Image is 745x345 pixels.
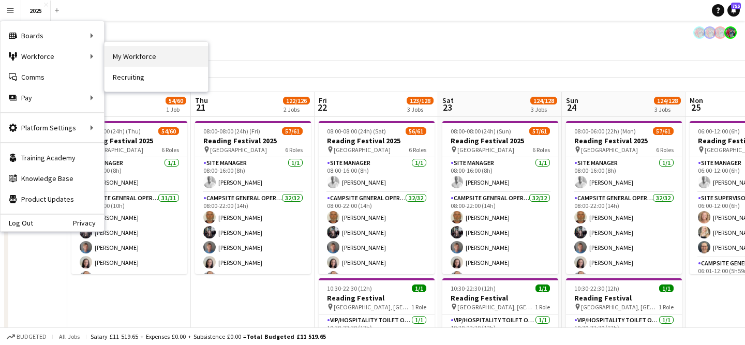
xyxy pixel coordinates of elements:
span: 6 Roles [656,146,674,154]
span: 1 Role [411,303,426,311]
app-user-avatar: Lucia Aguirre de Potter [704,26,716,39]
app-user-avatar: Lucia Aguirre de Potter [724,26,737,39]
app-job-card: 08:00-08:00 (24h) (Thu)54/60Reading Festival 2025 [GEOGRAPHIC_DATA]6 RolesSite Manager1/108:00-16... [71,121,187,274]
span: 57/61 [282,127,303,135]
span: 08:00-06:00 (22h) (Mon) [574,127,636,135]
a: Knowledge Base [1,168,104,189]
h3: Reading Festival 2025 [71,136,187,145]
h3: Reading Festival 2025 [442,136,558,145]
app-card-role: Site Manager1/108:00-16:00 (8h)[PERSON_NAME] [566,157,682,192]
span: Budgeted [17,333,47,340]
h3: Reading Festival [319,293,435,303]
h3: Reading Festival 2025 [195,136,311,145]
app-card-role: Site Manager1/108:00-16:00 (8h)[PERSON_NAME] [442,157,558,192]
div: Boards [1,25,104,46]
div: Salary £11 519.65 + Expenses £0.00 + Subsistence £0.00 = [91,333,326,340]
span: 123/128 [407,97,434,104]
span: 1 Role [659,303,674,311]
span: 08:00-08:00 (24h) (Sat) [327,127,386,135]
span: [GEOGRAPHIC_DATA] [210,146,267,154]
span: 54/60 [158,127,179,135]
span: 10:30-22:30 (12h) [327,284,372,292]
a: My Workforce [105,46,208,67]
span: 08:00-08:00 (24h) (Sun) [451,127,511,135]
app-job-card: 08:00-08:00 (24h) (Sun)57/61Reading Festival 2025 [GEOGRAPHIC_DATA]6 RolesSite Manager1/108:00-16... [442,121,558,274]
h3: Reading Festival [566,293,682,303]
span: Thu [195,96,208,105]
a: Recruiting [105,67,208,87]
app-card-role: Site Manager1/108:00-16:00 (8h)[PERSON_NAME] [195,157,311,192]
span: 22 [317,101,327,113]
span: 6 Roles [285,146,303,154]
div: Platform Settings [1,117,104,138]
span: Sun [566,96,578,105]
button: Budgeted [5,331,48,342]
span: 124/128 [654,97,681,104]
span: 08:00-08:00 (24h) (Fri) [203,127,260,135]
span: 24 [564,101,578,113]
span: [GEOGRAPHIC_DATA] [581,146,638,154]
app-card-role: Site Manager1/108:00-16:00 (8h)[PERSON_NAME] [71,157,187,192]
span: 08:00-08:00 (24h) (Thu) [80,127,141,135]
app-job-card: 08:00-08:00 (24h) (Sat)56/61Reading Festival 2025 [GEOGRAPHIC_DATA]6 RolesSite Manager1/108:00-16... [319,121,435,274]
div: 3 Jobs [407,106,433,113]
span: 57/61 [529,127,550,135]
span: [GEOGRAPHIC_DATA] [334,146,391,154]
span: Fri [319,96,327,105]
div: Workforce [1,46,104,67]
div: Pay [1,87,104,108]
span: [GEOGRAPHIC_DATA] [457,146,514,154]
span: 21 [193,101,208,113]
h3: Reading Festival 2025 [319,136,435,145]
app-job-card: 08:00-08:00 (24h) (Fri)57/61Reading Festival 2025 [GEOGRAPHIC_DATA]6 RolesSite Manager1/108:00-16... [195,121,311,274]
div: 2 Jobs [284,106,309,113]
span: 1/1 [535,284,550,292]
span: 57/61 [653,127,674,135]
button: 2025 [21,1,51,21]
span: 23 [441,101,454,113]
span: [GEOGRAPHIC_DATA] [86,146,143,154]
span: 1 Role [535,303,550,311]
span: 10:30-22:30 (12h) [574,284,619,292]
h3: Reading Festival [442,293,558,303]
app-job-card: 08:00-06:00 (22h) (Mon)57/61Reading Festival 2025 [GEOGRAPHIC_DATA]6 RolesSite Manager1/108:00-16... [566,121,682,274]
span: 755 [731,3,741,9]
span: 6 Roles [532,146,550,154]
h3: Reading Festival 2025 [566,136,682,145]
span: 1/1 [412,284,426,292]
span: 56/61 [406,127,426,135]
span: 6 Roles [161,146,179,154]
div: 3 Jobs [654,106,680,113]
div: 1 Job [166,106,186,113]
span: [GEOGRAPHIC_DATA], [GEOGRAPHIC_DATA] [457,303,535,311]
span: 122/126 [283,97,310,104]
span: 124/128 [530,97,557,104]
a: Log Out [1,219,33,227]
span: Total Budgeted £11 519.65 [246,333,326,340]
a: Product Updates [1,189,104,209]
app-user-avatar: Lucia Aguirre de Potter [693,26,706,39]
span: Mon [690,96,703,105]
a: Comms [1,67,104,87]
span: Sat [442,96,454,105]
a: Training Academy [1,147,104,168]
span: [GEOGRAPHIC_DATA], [GEOGRAPHIC_DATA] [334,303,411,311]
span: [GEOGRAPHIC_DATA], [GEOGRAPHIC_DATA] [581,303,659,311]
div: 3 Jobs [531,106,557,113]
span: 1/1 [659,284,674,292]
span: 25 [688,101,703,113]
app-user-avatar: Lucia Aguirre de Potter [714,26,726,39]
app-card-role: Site Manager1/108:00-16:00 (8h)[PERSON_NAME] [319,157,435,192]
span: All jobs [57,333,82,340]
a: 755 [727,4,740,17]
span: 06:00-12:00 (6h) [698,127,740,135]
span: 54/60 [166,97,186,104]
span: 6 Roles [409,146,426,154]
span: 10:30-22:30 (12h) [451,284,496,292]
a: Privacy [73,219,104,227]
